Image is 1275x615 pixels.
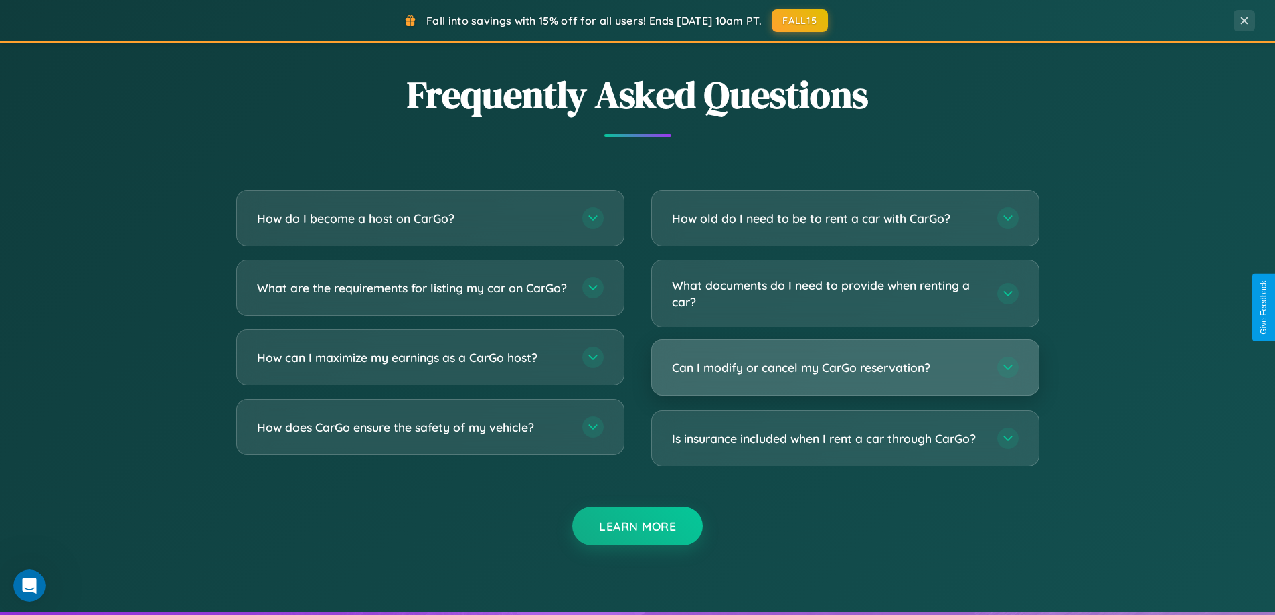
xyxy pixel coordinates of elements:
[257,280,569,296] h3: What are the requirements for listing my car on CarGo?
[257,419,569,436] h3: How does CarGo ensure the safety of my vehicle?
[672,430,984,447] h3: Is insurance included when I rent a car through CarGo?
[257,349,569,366] h3: How can I maximize my earnings as a CarGo host?
[13,569,46,602] iframe: Intercom live chat
[672,277,984,310] h3: What documents do I need to provide when renting a car?
[572,507,703,545] button: Learn More
[1259,280,1268,335] div: Give Feedback
[672,359,984,376] h3: Can I modify or cancel my CarGo reservation?
[426,14,762,27] span: Fall into savings with 15% off for all users! Ends [DATE] 10am PT.
[672,210,984,227] h3: How old do I need to be to rent a car with CarGo?
[236,69,1039,120] h2: Frequently Asked Questions
[772,9,828,32] button: FALL15
[257,210,569,227] h3: How do I become a host on CarGo?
